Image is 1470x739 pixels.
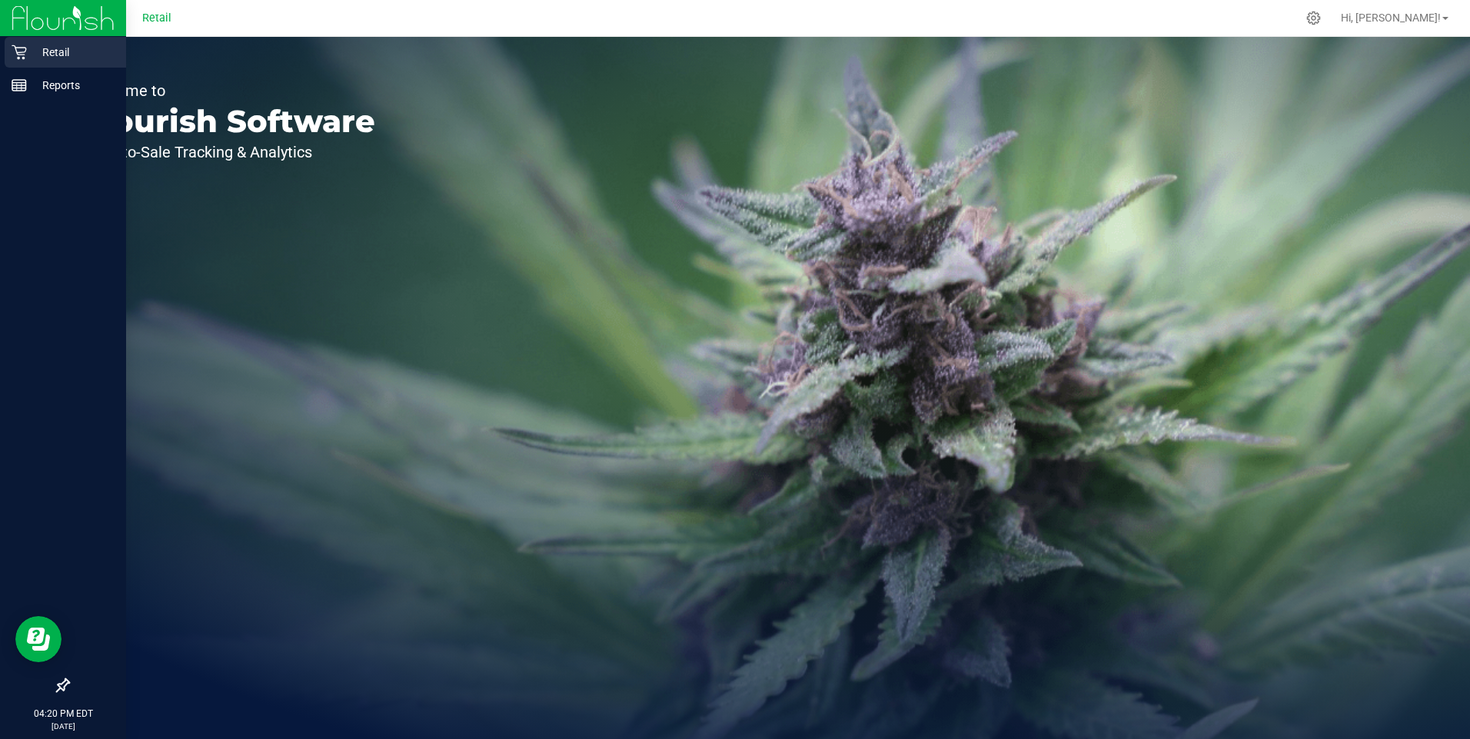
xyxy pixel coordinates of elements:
p: [DATE] [7,721,119,732]
span: Retail [142,12,171,25]
p: Reports [27,76,119,94]
iframe: Resource center [15,616,62,662]
span: Hi, [PERSON_NAME]! [1341,12,1441,24]
p: Flourish Software [83,106,375,137]
inline-svg: Retail [12,45,27,60]
p: Retail [27,43,119,61]
p: Seed-to-Sale Tracking & Analytics [83,144,375,160]
p: Welcome to [83,83,375,98]
inline-svg: Reports [12,78,27,93]
p: 04:20 PM EDT [7,707,119,721]
div: Manage settings [1304,11,1323,25]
